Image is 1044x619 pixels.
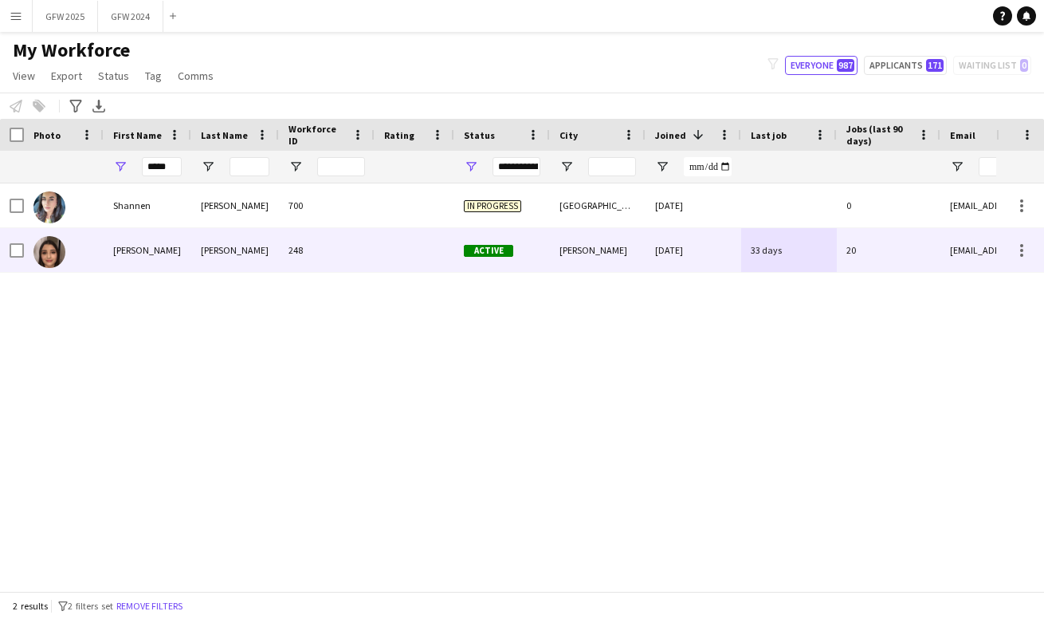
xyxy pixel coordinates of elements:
[785,56,858,75] button: Everyone987
[33,1,98,32] button: GFW 2025
[837,183,940,227] div: 0
[464,245,513,257] span: Active
[139,65,168,86] a: Tag
[288,123,346,147] span: Workforce ID
[113,160,128,174] button: Open Filter Menu
[13,69,35,83] span: View
[550,228,646,272] div: [PERSON_NAME]
[950,129,975,141] span: Email
[559,160,574,174] button: Open Filter Menu
[926,59,944,72] span: 171
[646,183,741,227] div: [DATE]
[33,191,65,223] img: Shannen Scullion
[837,228,940,272] div: 20
[950,160,964,174] button: Open Filter Menu
[646,228,741,272] div: [DATE]
[201,160,215,174] button: Open Filter Menu
[464,129,495,141] span: Status
[142,157,182,176] input: First Name Filter Input
[66,97,85,116] app-action-btn: Advanced filters
[279,183,375,227] div: 700
[113,129,162,141] span: First Name
[191,228,279,272] div: [PERSON_NAME]
[550,183,646,227] div: [GEOGRAPHIC_DATA]
[464,160,478,174] button: Open Filter Menu
[864,56,947,75] button: Applicants171
[13,38,130,62] span: My Workforce
[113,597,186,615] button: Remove filters
[178,69,214,83] span: Comms
[6,65,41,86] a: View
[288,160,303,174] button: Open Filter Menu
[741,228,837,272] div: 33 days
[33,129,61,141] span: Photo
[655,129,686,141] span: Joined
[104,183,191,227] div: Shannen
[230,157,269,176] input: Last Name Filter Input
[45,65,88,86] a: Export
[464,200,521,212] span: In progress
[751,129,787,141] span: Last job
[98,1,163,32] button: GFW 2024
[837,59,854,72] span: 987
[655,160,669,174] button: Open Filter Menu
[89,97,108,116] app-action-btn: Export XLSX
[191,183,279,227] div: [PERSON_NAME]
[588,157,636,176] input: City Filter Input
[171,65,220,86] a: Comms
[279,228,375,272] div: 248
[559,129,578,141] span: City
[846,123,912,147] span: Jobs (last 90 days)
[684,157,732,176] input: Joined Filter Input
[104,228,191,272] div: [PERSON_NAME]
[384,129,414,141] span: Rating
[92,65,135,86] a: Status
[145,69,162,83] span: Tag
[317,157,365,176] input: Workforce ID Filter Input
[33,236,65,268] img: Shannon Pye
[98,69,129,83] span: Status
[201,129,248,141] span: Last Name
[51,69,82,83] span: Export
[68,600,113,612] span: 2 filters set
